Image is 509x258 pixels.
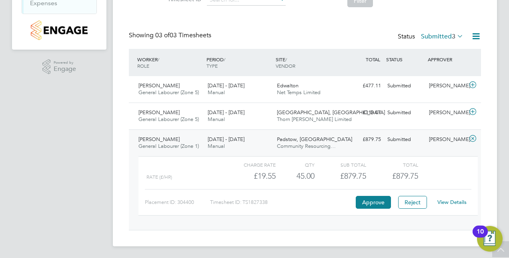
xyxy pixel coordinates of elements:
span: Thorn [PERSON_NAME] Limited [277,116,352,123]
span: Engage [54,66,76,73]
span: Manual [208,116,225,123]
div: £879.75 [315,169,366,183]
span: 03 Timesheets [155,31,211,39]
span: General Labourer (Zone 5) [138,89,199,96]
span: Edwalton [277,82,299,89]
div: STATUS [384,52,426,67]
span: £879.75 [392,171,418,181]
div: Submitted [384,79,426,93]
div: Sub Total [315,160,366,169]
img: countryside-properties-logo-retina.png [31,20,87,40]
span: [DATE] - [DATE] [208,109,244,116]
div: Total [366,160,418,169]
button: Open Resource Center, 10 new notifications [477,226,503,252]
div: Placement ID: 304400 [145,196,210,209]
span: 03 of [155,31,170,39]
div: [PERSON_NAME] [426,133,467,146]
span: / [285,56,287,62]
span: 3 [452,32,455,40]
span: ROLE [137,62,149,69]
button: Reject [398,196,427,209]
span: TYPE [206,62,218,69]
div: SITE [274,52,343,73]
div: £19.55 [224,169,276,183]
span: Community Resourcing… [277,143,336,149]
span: [GEOGRAPHIC_DATA], [GEOGRAPHIC_DATA] [277,109,385,116]
div: [PERSON_NAME] [426,79,467,93]
div: QTY [276,160,315,169]
div: 10 [477,232,484,242]
span: Padstow, [GEOGRAPHIC_DATA] [277,136,352,143]
span: Manual [208,89,225,96]
div: APPROVER [426,52,467,67]
span: Manual [208,143,225,149]
span: VENDOR [276,62,295,69]
div: WORKER [135,52,204,73]
span: [PERSON_NAME] [138,136,180,143]
span: Powered by [54,59,76,66]
button: Approve [356,196,391,209]
div: Timesheet ID: TS1827338 [210,196,354,209]
span: [DATE] - [DATE] [208,82,244,89]
span: General Labourer (Zone 5) [138,116,199,123]
label: Submitted [421,32,463,40]
span: Net Temps Limited [277,89,321,96]
span: [DATE] - [DATE] [208,136,244,143]
div: Charge rate [224,160,276,169]
div: [PERSON_NAME] [426,106,467,119]
span: / [224,56,225,62]
a: View Details [437,199,467,206]
a: Powered byEngage [42,59,76,75]
div: £477.11 [343,79,384,93]
span: / [158,56,159,62]
span: rate (£/HR) [146,174,172,180]
span: [PERSON_NAME] [138,109,180,116]
div: Status [398,31,465,42]
div: £318.07 [343,106,384,119]
a: Go to home page [22,20,97,40]
div: Submitted [384,133,426,146]
div: PERIOD [204,52,274,73]
div: Showing [129,31,213,40]
span: General Labourer (Zone 1) [138,143,199,149]
span: TOTAL [366,56,380,62]
div: £879.75 [343,133,384,146]
div: Submitted [384,106,426,119]
span: [PERSON_NAME] [138,82,180,89]
div: 45.00 [276,169,315,183]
